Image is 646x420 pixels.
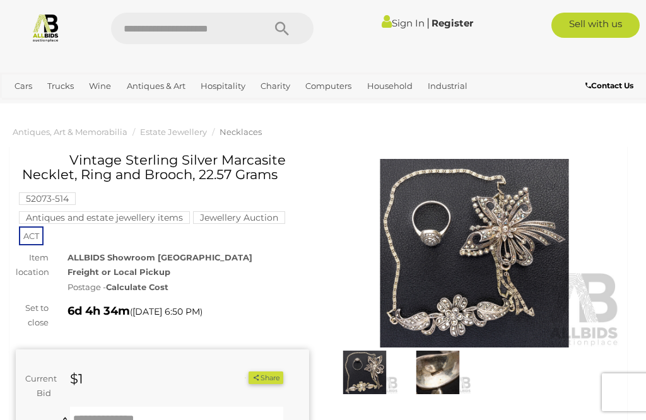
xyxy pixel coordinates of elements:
[64,96,98,117] a: Office
[19,226,44,245] span: ACT
[132,306,200,317] span: [DATE] 6:50 PM
[68,252,252,262] strong: ALLBIDS Showroom [GEOGRAPHIC_DATA]
[19,213,190,223] a: Antiques and estate jewellery items
[19,192,76,205] mark: 52073-514
[331,351,398,394] img: Vintage Sterling Silver Marcasite Necklet, Ring and Brooch, 22.57 Grams
[103,96,139,117] a: Sports
[328,159,621,347] img: Vintage Sterling Silver Marcasite Necklet, Ring and Brooch, 22.57 Grams
[551,13,640,38] a: Sell with us
[106,282,168,292] strong: Calculate Cost
[68,304,130,318] strong: 6d 4h 34m
[31,13,61,42] img: Allbids.com.au
[234,371,247,384] li: Watch this item
[9,96,59,117] a: Jewellery
[404,351,471,394] img: Vintage Sterling Silver Marcasite Necklet, Ring and Brooch, 22.57 Grams
[13,127,127,137] a: Antiques, Art & Memorabilia
[130,306,203,317] span: ( )
[19,194,76,204] a: 52073-514
[193,213,285,223] a: Jewellery Auction
[249,371,283,385] button: Share
[84,76,116,96] a: Wine
[144,96,244,117] a: [GEOGRAPHIC_DATA]
[42,76,79,96] a: Trucks
[250,13,314,44] button: Search
[426,16,430,30] span: |
[70,371,83,387] strong: $1
[196,76,250,96] a: Hospitality
[9,76,37,96] a: Cars
[68,267,170,277] strong: Freight or Local Pickup
[16,371,61,401] div: Current Bid
[362,76,418,96] a: Household
[19,211,190,224] mark: Antiques and estate jewellery items
[423,76,473,96] a: Industrial
[432,17,473,29] a: Register
[300,76,356,96] a: Computers
[122,76,191,96] a: Antiques & Art
[6,250,58,280] div: Item location
[585,79,637,93] a: Contact Us
[585,81,633,90] b: Contact Us
[193,211,285,224] mark: Jewellery Auction
[220,127,262,137] a: Necklaces
[140,127,207,137] a: Estate Jewellery
[255,76,295,96] a: Charity
[382,17,425,29] a: Sign In
[22,153,306,182] h1: Vintage Sterling Silver Marcasite Necklet, Ring and Brooch, 22.57 Grams
[68,280,308,295] div: Postage -
[6,301,58,330] div: Set to close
